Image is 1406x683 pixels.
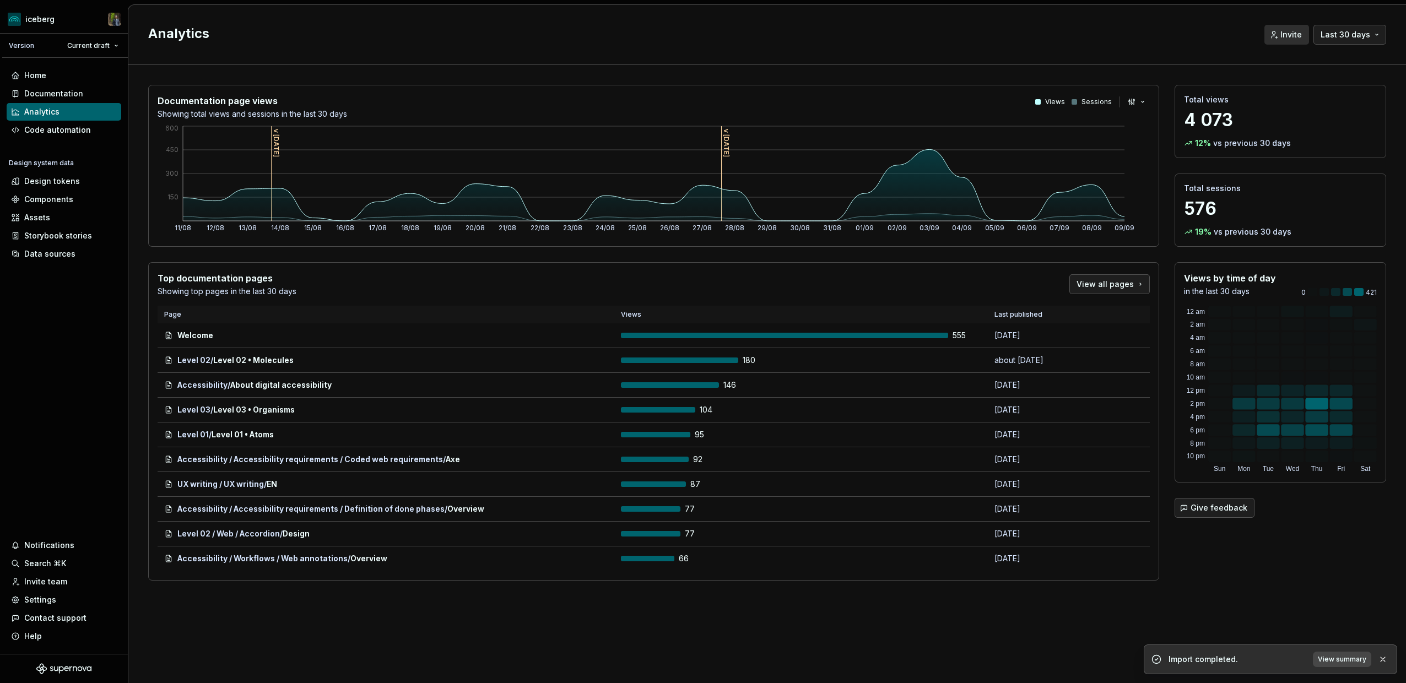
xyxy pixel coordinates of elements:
div: Settings [24,594,56,605]
span: 77 [685,503,713,514]
tspan: 600 [165,124,179,132]
tspan: 30/08 [790,224,810,232]
p: [DATE] [994,528,1077,539]
span: 104 [700,404,728,415]
a: Data sources [7,245,121,263]
span: Overview [447,503,484,514]
div: Design system data [9,159,74,167]
span: View summary [1318,655,1366,664]
button: Contact support [7,609,121,627]
tspan: 07/09 [1050,224,1069,232]
tspan: 05/09 [985,224,1004,232]
button: Notifications [7,536,121,554]
tspan: 23/08 [563,224,582,232]
p: [DATE] [994,503,1077,514]
div: Storybook stories [24,230,92,241]
p: 19 % [1195,226,1212,237]
span: Accessibility / Accessibility requirements / Definition of done phases [177,503,445,514]
span: Current draft [67,41,110,50]
div: Components [24,194,73,205]
tspan: 06/09 [1017,224,1037,232]
text: 12 am [1187,308,1205,316]
tspan: 16/08 [336,224,354,232]
div: Analytics [24,106,60,117]
span: 77 [685,528,713,539]
p: [DATE] [994,429,1077,440]
tspan: 17/08 [369,224,387,232]
span: / [348,553,350,564]
div: Home [24,70,46,81]
p: [DATE] [994,404,1077,415]
span: Level 01 [177,429,209,440]
button: Invite [1264,25,1309,45]
p: 0 [1301,288,1306,297]
tspan: 150 [167,193,179,201]
tspan: 450 [166,145,179,154]
p: vs previous 30 days [1213,138,1291,149]
div: Contact support [24,612,86,624]
text: Thu [1311,465,1323,473]
div: Assets [24,212,50,223]
button: Give feedback [1175,498,1254,518]
span: 66 [679,553,707,564]
th: Views [614,306,988,323]
img: Simon Désilets [108,13,121,26]
span: UX writing / UX writing [177,479,264,490]
p: Total views [1184,94,1377,105]
tspan: 02/09 [888,224,907,232]
span: 95 [695,429,723,440]
span: 555 [953,330,981,341]
tspan: 21/08 [499,224,516,232]
text: Fri [1337,465,1345,473]
span: / [445,503,447,514]
p: [DATE] [994,553,1077,564]
text: Sat [1360,465,1371,473]
tspan: 14/08 [271,224,289,232]
span: View all pages [1077,279,1134,290]
button: icebergSimon Désilets [2,7,126,31]
button: Search ⌘K [7,555,121,572]
tspan: 09/09 [1115,224,1134,232]
a: Design tokens [7,172,121,190]
tspan: 27/08 [693,224,712,232]
button: View summary [1313,652,1371,667]
tspan: 18/08 [401,224,419,232]
span: / [280,528,283,539]
text: 8 pm [1190,440,1205,447]
text: 2 pm [1190,400,1205,408]
p: 576 [1184,198,1377,220]
p: Total sessions [1184,183,1377,194]
span: Accessibility [177,380,228,391]
p: Showing top pages in the last 30 days [158,286,296,297]
text: Wed [1286,465,1299,473]
text: 2 am [1190,321,1205,328]
span: Level 02 / Web / Accordion [177,528,280,539]
div: Documentation [24,88,83,99]
span: Accessibility / Workflows / Web annotations [177,553,348,564]
tspan: 01/09 [856,224,874,232]
text: 8 am [1190,360,1205,368]
text: Tue [1263,465,1274,473]
tspan: 20/08 [466,224,485,232]
span: / [209,429,212,440]
p: 4 073 [1184,109,1377,131]
span: 146 [723,380,752,391]
text: 10 pm [1187,452,1205,460]
p: vs previous 30 days [1214,226,1291,237]
tspan: 03/09 [920,224,939,232]
p: Documentation page views [158,94,347,107]
a: Assets [7,209,121,226]
tspan: 12/08 [207,224,224,232]
p: [DATE] [994,454,1077,465]
th: Page [158,306,614,323]
div: Design tokens [24,176,80,187]
a: Analytics [7,103,121,121]
span: Accessibility / Accessibility requirements / Coded web requirements [177,454,443,465]
div: Notifications [24,540,74,551]
a: Documentation [7,85,121,102]
text: 6 pm [1190,426,1205,434]
p: [DATE] [994,479,1077,490]
tspan: 08/09 [1082,224,1102,232]
tspan: 15/08 [304,224,322,232]
span: Design [283,528,310,539]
